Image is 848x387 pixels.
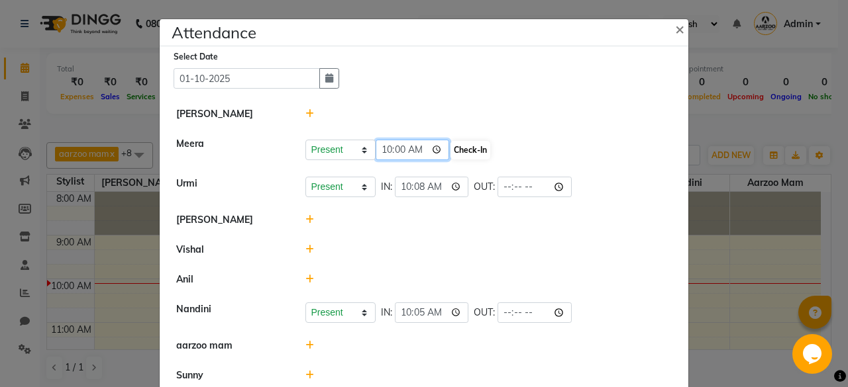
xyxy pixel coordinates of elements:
[166,368,295,382] div: Sunny
[166,107,295,121] div: [PERSON_NAME]
[166,273,295,286] div: Anil
[166,213,295,227] div: [PERSON_NAME]
[172,21,256,44] h4: Attendance
[166,137,295,161] div: Meera
[664,10,698,47] button: Close
[381,180,392,194] span: IN:
[166,177,295,197] div: Urmi
[675,19,684,38] span: ×
[166,302,295,323] div: Nandini
[474,306,495,320] span: OUT:
[166,339,295,353] div: aarzoo mam
[450,141,490,159] button: Check-In
[381,306,392,320] span: IN:
[174,68,320,89] input: Select date
[174,51,218,63] label: Select Date
[792,334,835,374] iframe: chat widget
[474,180,495,194] span: OUT:
[166,243,295,257] div: Vishal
